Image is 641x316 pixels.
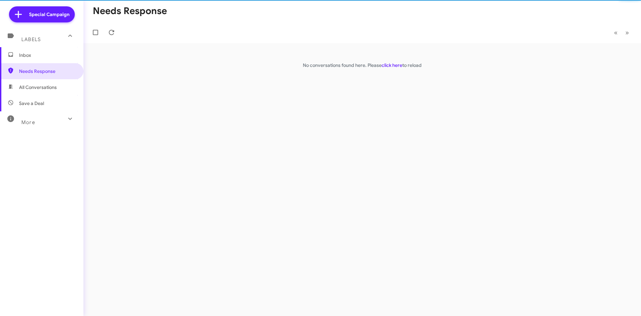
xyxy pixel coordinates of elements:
a: click here [382,62,402,68]
span: Save a Deal [19,100,44,107]
span: Inbox [19,52,76,59]
h1: Needs Response [93,6,167,16]
a: Special Campaign [9,6,75,22]
span: Labels [21,36,41,42]
span: All Conversations [19,84,57,91]
span: More [21,119,35,125]
button: Previous [610,26,622,39]
span: » [625,28,629,37]
button: Next [621,26,633,39]
span: Special Campaign [29,11,69,18]
span: Needs Response [19,68,76,75]
p: No conversations found here. Please to reload [83,62,641,69]
span: « [614,28,618,37]
nav: Page navigation example [610,26,633,39]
